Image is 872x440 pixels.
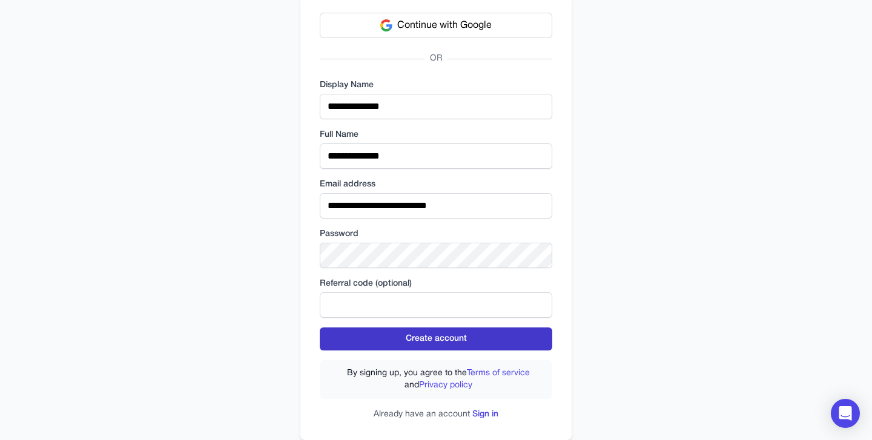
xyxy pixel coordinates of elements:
a: Sign in [472,410,498,418]
label: Referral code (optional) [320,278,552,290]
label: By signing up, you agree to the and [332,367,545,392]
img: Google [380,19,392,31]
label: Password [320,228,552,240]
span: OR [425,53,448,65]
button: Continue with Google [320,13,552,38]
a: Privacy policy [419,381,472,389]
button: Create account [320,327,552,350]
label: Full Name [320,129,552,141]
a: Terms of service [467,369,530,377]
label: Display Name [320,79,552,91]
p: Already have an account [320,409,552,421]
span: Continue with Google [397,18,492,33]
div: Open Intercom Messenger [831,399,860,428]
label: Email address [320,179,552,191]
